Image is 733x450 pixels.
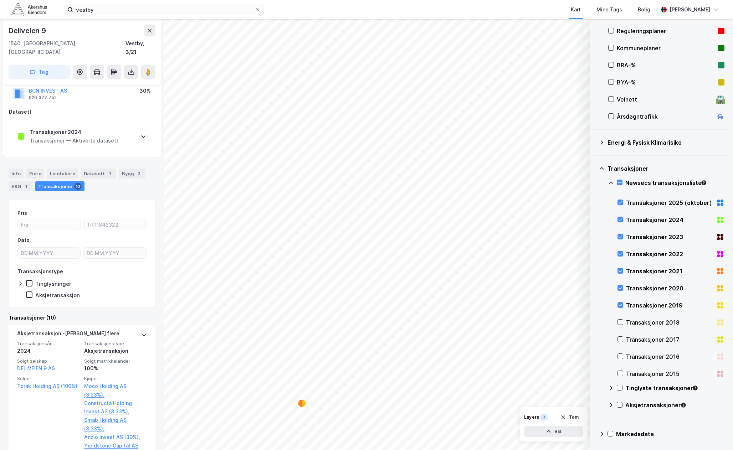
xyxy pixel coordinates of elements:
[625,179,724,187] div: Newsecs transaksjonsliste
[617,112,713,121] div: Årsdøgntrafikk
[298,399,306,408] div: Map marker
[17,209,27,217] div: Pris
[84,416,147,433] a: Smab Holding AS (3.33%),
[9,25,47,36] div: Deliveien 9
[81,169,116,179] div: Datasett
[540,414,548,421] div: 7
[617,61,715,69] div: BRA–%
[692,385,698,391] div: Tooltip anchor
[626,198,713,207] div: Transaksjoner 2025 (oktober)
[17,267,63,276] div: Transaksjonstype
[17,365,55,371] a: DELIVEIEN 9 AS
[680,402,687,408] div: Tooltip anchor
[626,233,713,241] div: Transaksjoner 2023
[17,358,80,364] span: Solgt selskap
[697,416,733,450] iframe: Chat Widget
[22,183,30,190] div: 1
[84,376,147,382] span: Kjøper
[524,414,539,420] div: Layers
[9,169,24,179] div: Info
[626,250,713,258] div: Transaksjoner 2022
[84,382,147,399] a: Moco Holding AS (3.33%),
[26,169,44,179] div: Eiere
[716,95,725,104] div: 🛣️
[626,301,713,310] div: Transaksjoner 2019
[11,3,47,16] img: akershus-eiendom-logo.9091f326c980b4bce74ccdd9f866810c.svg
[84,364,147,373] div: 100%
[626,352,713,361] div: Transaksjoner 2016
[626,284,713,293] div: Transaksjoner 2020
[9,65,70,79] button: Tag
[18,248,80,258] input: DD.MM.YYYY
[9,39,125,56] div: 1540, [GEOGRAPHIC_DATA], [GEOGRAPHIC_DATA]
[30,128,118,136] div: Transaksjoner 2024
[617,78,715,87] div: BYA–%
[17,329,119,341] div: Aksjetransaksjon - [PERSON_NAME] flere
[18,219,80,230] input: Fra
[626,318,713,327] div: Transaksjoner 2018
[670,5,710,14] div: [PERSON_NAME]
[84,433,147,441] a: Anzio Invest AS (30%),
[17,376,80,382] span: Selger
[84,219,146,230] input: Til 11842322
[571,5,581,14] div: Kart
[596,5,622,14] div: Mine Tags
[17,347,80,355] div: 2024
[616,430,724,438] div: Markedsdata
[625,384,724,392] div: Tinglyste transaksjoner
[84,347,147,355] div: Aksjetransaksjon
[74,183,82,190] div: 10
[9,314,155,322] div: Transaksjoner (10)
[139,87,151,95] div: 30%
[17,236,30,244] div: Dato
[638,5,650,14] div: Bolig
[84,248,146,258] input: DD.MM.YYYY
[626,267,713,275] div: Transaksjoner 2021
[84,358,147,364] span: Solgt matrikkelandel
[701,180,707,186] div: Tooltip anchor
[73,4,255,15] input: Søk på adresse, matrikkel, gårdeiere, leietakere eller personer
[625,401,724,409] div: Aksjetransaksjoner
[106,170,113,177] div: 1
[35,181,84,191] div: Transaksjoner
[29,95,57,100] div: 926 377 752
[9,108,155,116] div: Datasett
[17,341,80,347] span: Transaksjonsår
[35,292,80,299] div: Aksjetransaksjon
[608,138,724,147] div: Energi & Fysisk Klimarisiko
[135,170,143,177] div: 2
[524,426,583,437] button: Vis
[47,169,78,179] div: Leietakere
[35,280,71,287] div: Tinglysninger
[17,382,80,390] a: Torak Holding AS (100%)
[84,341,147,347] span: Transaksjonstype
[697,416,733,450] div: Kontrollprogram for chat
[9,181,32,191] div: ESG
[617,27,715,35] div: Reguleringsplaner
[125,39,155,56] div: Vestby, 3/21
[119,169,145,179] div: Bygg
[626,335,713,344] div: Transaksjoner 2017
[556,412,583,423] button: Tøm
[626,369,713,378] div: Transaksjoner 2015
[617,44,715,52] div: Kommuneplaner
[30,136,118,145] div: Transaksjoner — Aktiverte datasett
[617,95,713,104] div: Veinett
[626,216,713,224] div: Transaksjoner 2024
[608,164,724,173] div: Transaksjoner
[84,399,147,416] a: Constructa Holding Invest AS (3.33%),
